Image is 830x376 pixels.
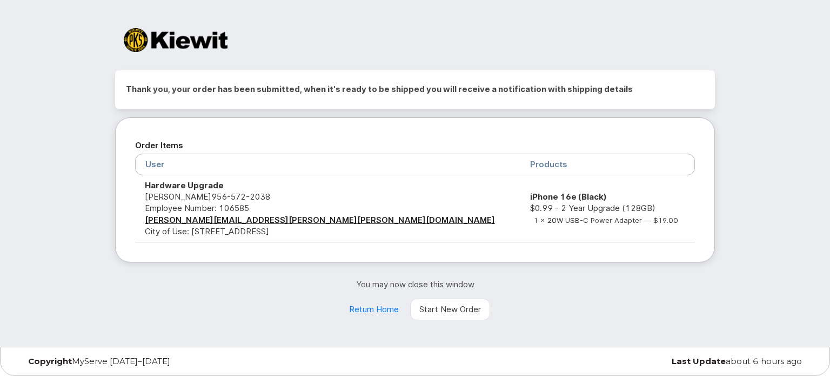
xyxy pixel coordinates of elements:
iframe: Messenger Launcher [783,329,822,368]
td: $0.99 - 2 Year Upgrade (128GB) [520,175,695,242]
span: 572 [227,192,246,202]
div: MyServe [DATE]–[DATE] [20,357,283,366]
strong: Copyright [28,356,72,366]
a: Return Home [340,299,408,320]
a: [PERSON_NAME][EMAIL_ADDRESS][PERSON_NAME][PERSON_NAME][DOMAIN_NAME] [145,215,495,225]
h2: Thank you, your order has been submitted, when it's ready to be shipped you will receive a notifi... [126,81,704,97]
small: 1 x 20W USB-C Power Adapter — $19.00 [534,216,678,225]
div: about 6 hours ago [547,357,810,366]
span: 956 [211,192,270,202]
span: 2038 [246,192,270,202]
th: User [135,154,520,175]
img: Kiewit Corporation [124,28,227,52]
strong: Hardware Upgrade [145,180,224,190]
a: Start New Order [410,299,490,320]
strong: iPhone 16e (Black) [530,192,607,202]
p: You may now close this window [115,279,715,290]
td: [PERSON_NAME] City of Use: [STREET_ADDRESS] [135,175,520,242]
span: Employee Number: 106585 [145,203,249,213]
th: Products [520,154,695,175]
h2: Order Items [135,137,695,154]
strong: Last Update [672,356,726,366]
